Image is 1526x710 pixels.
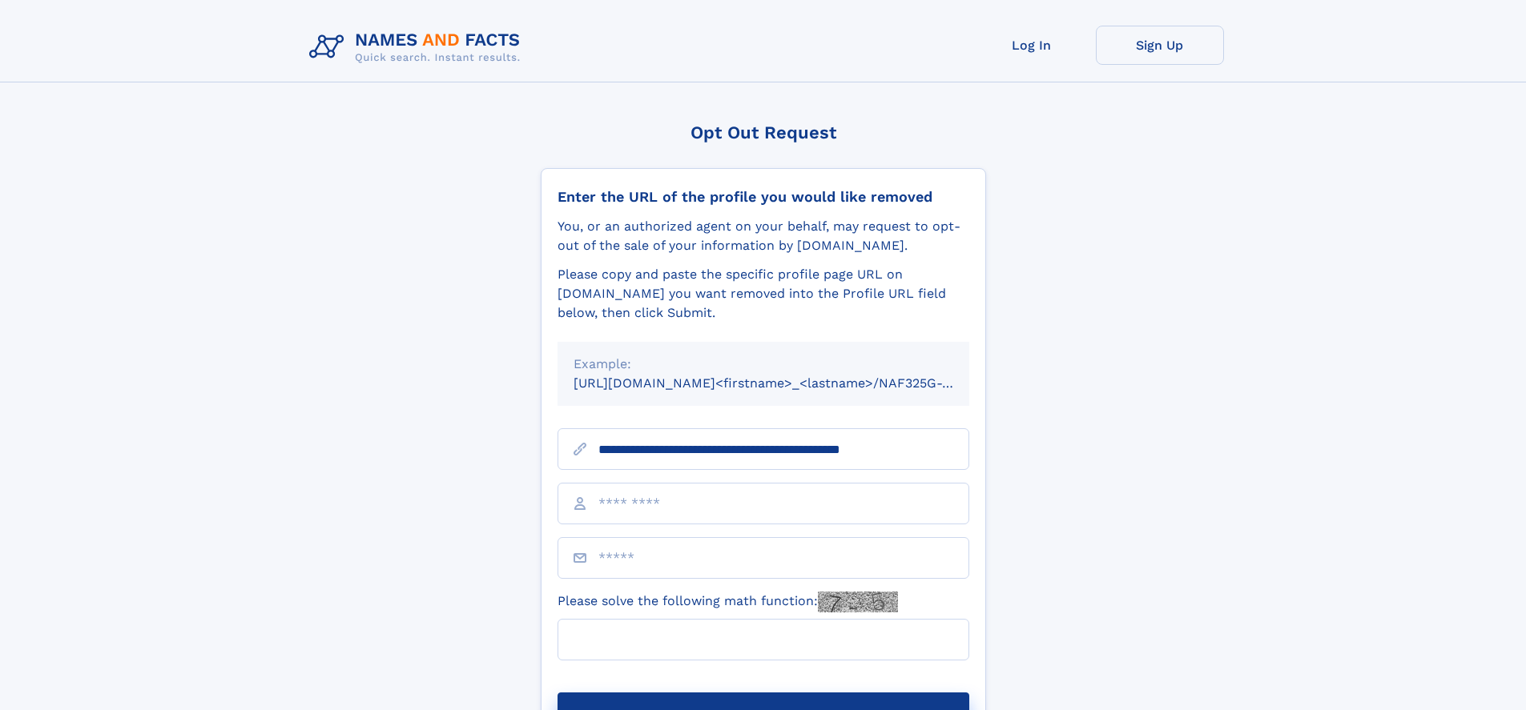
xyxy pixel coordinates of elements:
a: Log In [968,26,1096,65]
div: Please copy and paste the specific profile page URL on [DOMAIN_NAME] you want removed into the Pr... [558,265,969,323]
small: [URL][DOMAIN_NAME]<firstname>_<lastname>/NAF325G-xxxxxxxx [574,375,1000,391]
img: Logo Names and Facts [303,26,533,69]
div: You, or an authorized agent on your behalf, may request to opt-out of the sale of your informatio... [558,217,969,255]
div: Example: [574,355,953,374]
a: Sign Up [1096,26,1224,65]
div: Enter the URL of the profile you would like removed [558,188,969,206]
div: Opt Out Request [541,122,986,142]
label: Please solve the following math function: [558,592,898,612]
